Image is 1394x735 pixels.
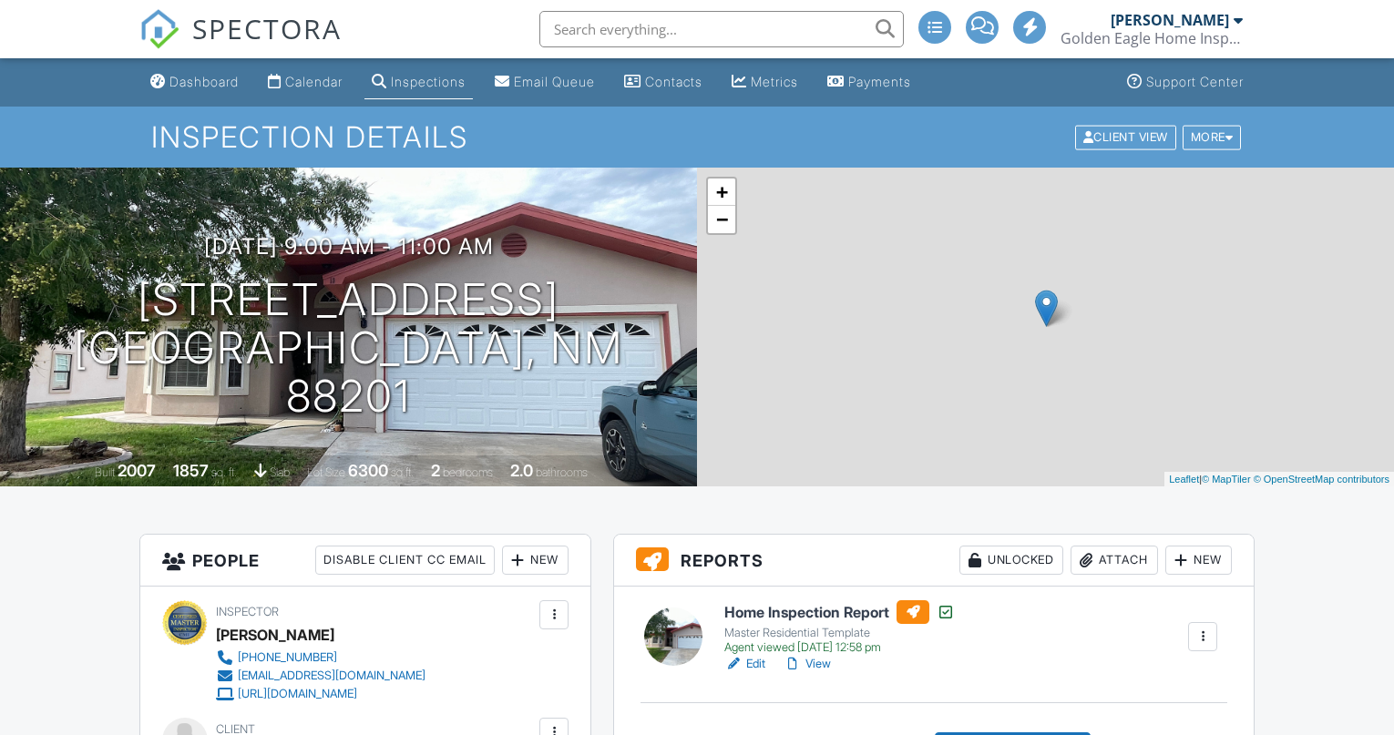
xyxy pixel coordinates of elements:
a: [EMAIL_ADDRESS][DOMAIN_NAME] [216,667,425,685]
a: Leaflet [1169,474,1199,485]
div: Dashboard [169,74,239,89]
span: Built [95,465,115,479]
a: View [784,655,831,673]
div: 2.0 [510,461,533,480]
div: [EMAIL_ADDRESS][DOMAIN_NAME] [238,669,425,683]
div: [PERSON_NAME] [1111,11,1229,29]
div: 1857 [173,461,209,480]
h1: Inspection Details [151,121,1243,153]
img: The Best Home Inspection Software - Spectora [139,9,179,49]
h1: [STREET_ADDRESS] [GEOGRAPHIC_DATA], NM 88201 [29,276,668,420]
span: slab [270,465,290,479]
a: Contacts [617,66,710,99]
div: Unlocked [959,546,1063,575]
a: Zoom out [708,206,735,233]
span: sq.ft. [391,465,414,479]
div: Payments [848,74,911,89]
div: New [502,546,569,575]
span: Inspector [216,605,279,618]
a: Zoom in [708,179,735,206]
a: [PHONE_NUMBER] [216,648,425,667]
h3: Reports [614,535,1254,587]
a: © MapTiler [1202,474,1251,485]
div: More [1183,125,1242,149]
h3: People [140,535,590,587]
h3: [DATE] 9:00 am - 11:00 am [204,234,494,259]
div: Client View [1075,125,1176,149]
div: 2 [431,461,440,480]
a: SPECTORA [139,25,342,63]
div: Golden Eagle Home Inspection, LLC [1061,29,1243,47]
div: Support Center [1146,74,1244,89]
div: Metrics [751,74,798,89]
a: Inspections [364,66,473,99]
a: Home Inspection Report Master Residential Template Agent viewed [DATE] 12:58 pm [724,600,955,655]
div: Disable Client CC Email [315,546,495,575]
span: sq. ft. [211,465,237,479]
div: [PERSON_NAME] [216,621,334,648]
div: [PHONE_NUMBER] [238,650,337,665]
a: Payments [820,66,918,99]
span: bedrooms [443,465,493,479]
div: Master Residential Template [724,626,955,640]
a: Email Queue [487,66,602,99]
div: Contacts [645,74,702,89]
a: Calendar [261,66,350,99]
a: Client View [1073,129,1181,143]
span: Lot Size [307,465,345,479]
div: Calendar [285,74,343,89]
a: [URL][DOMAIN_NAME] [216,685,425,703]
a: Dashboard [143,66,246,99]
div: 6300 [348,461,388,480]
a: Metrics [724,66,805,99]
div: 2007 [118,461,156,480]
div: | [1164,472,1394,487]
div: [URL][DOMAIN_NAME] [238,687,357,701]
input: Search everything... [539,11,904,47]
a: Edit [724,655,765,673]
h6: Home Inspection Report [724,600,955,624]
a: Support Center [1120,66,1251,99]
a: © OpenStreetMap contributors [1254,474,1389,485]
span: bathrooms [536,465,588,479]
div: Email Queue [514,74,595,89]
div: New [1165,546,1232,575]
div: Agent viewed [DATE] 12:58 pm [724,640,955,655]
span: SPECTORA [192,9,342,47]
div: Attach [1071,546,1158,575]
div: Inspections [391,74,466,89]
